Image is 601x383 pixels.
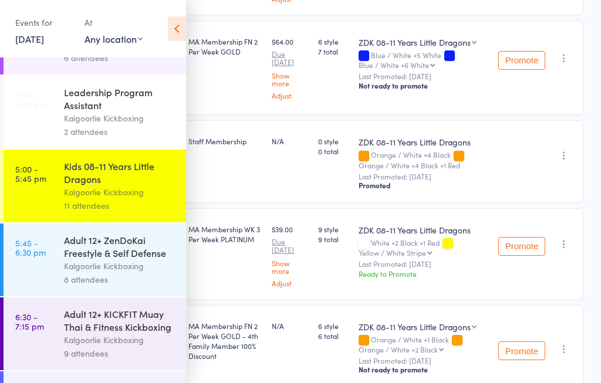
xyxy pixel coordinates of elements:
[359,151,489,168] div: Orange / White +4 Black
[272,321,308,331] div: N/A
[272,259,308,274] a: Show more
[64,86,176,111] div: Leadership Program Assistant
[359,61,429,69] div: Blue / White +6 White
[359,335,489,353] div: Orange / White +1 Black
[64,160,176,185] div: Kids 08-11 Years Little Dragons
[4,223,186,296] a: 5:45 -6:30 pmAdult 12+ ZenDoKai Freestyle & Self DefenseKalgoorlie Kickboxing8 attendees
[272,36,308,99] div: $64.00
[64,307,176,333] div: Adult 12+ KICKFIT Muay Thai & Fitness Kickboxing
[188,136,262,146] div: Staff Membership
[272,91,308,99] a: Adjust
[359,365,489,374] div: Not ready to promote
[318,224,350,234] span: 9 style
[359,160,460,170] span: Orange / White +4 Black +1 Red
[64,111,176,125] div: Kalgoorlie Kickboxing
[498,237,545,256] button: Promote
[359,81,489,90] div: Not ready to promote
[188,224,262,244] div: MA Membership WK 3 Per Week PLATINUM
[188,36,262,56] div: MA Membership FN 2 Per Week GOLD
[4,76,186,148] a: 5:00 -5:45 pmLeadership Program AssistantKalgoorlie Kickboxing2 attendees
[272,136,308,146] div: N/A
[359,72,489,80] small: Last Promoted: [DATE]
[359,51,489,69] div: Blue / White +5 White
[359,36,471,48] div: ZDK 08-11 Years Little Dragons
[15,238,46,257] time: 5:45 - 6:30 pm
[64,259,176,273] div: Kalgoorlie Kickboxing
[64,185,176,199] div: Kalgoorlie Kickboxing
[272,238,308,255] small: Due [DATE]
[272,50,308,67] small: Due [DATE]
[359,357,489,365] small: Last Promoted: [DATE]
[498,51,545,70] button: Promote
[318,136,350,146] span: 0 style
[4,297,186,370] a: 6:30 -7:15 pmAdult 12+ KICKFIT Muay Thai & Fitness KickboxingKalgoorlie Kickboxing9 attendees
[318,36,350,46] span: 6 style
[359,321,471,333] div: ZDK 08-11 Years Little Dragons
[318,46,350,56] span: 7 total
[318,234,350,244] span: 9 total
[64,273,176,286] div: 8 attendees
[4,150,186,222] a: 5:00 -5:45 pmKids 08-11 Years Little DragonsKalgoorlie Kickboxing11 attendees
[318,321,350,331] span: 6 style
[64,347,176,360] div: 9 attendees
[272,72,308,87] a: Show more
[498,341,545,360] button: Promote
[272,224,308,287] div: $39.00
[359,269,489,279] div: Ready to Promote
[359,260,489,268] small: Last Promoted: [DATE]
[15,164,46,183] time: 5:00 - 5:45 pm
[85,13,143,32] div: At
[272,279,308,287] a: Adjust
[64,333,176,347] div: Kalgoorlie Kickboxing
[15,90,46,109] time: 5:00 - 5:45 pm
[359,172,489,181] small: Last Promoted: [DATE]
[318,146,350,156] span: 0 total
[359,181,489,190] div: Promoted
[85,32,143,45] div: Any location
[359,239,489,256] div: White +2 Black +1 Red
[318,331,350,341] span: 6 total
[15,32,44,45] a: [DATE]
[64,199,176,212] div: 11 attendees
[64,51,176,65] div: 6 attendees
[64,233,176,259] div: Adult 12+ ZenDoKai Freestyle & Self Defense
[359,224,489,236] div: ZDK 08-11 Years Little Dragons
[359,345,438,353] div: Orange / White +2 Black
[188,321,262,361] div: MA Membership FN 2 Per Week GOLD - 4th Family Member 100% Discount
[15,312,44,331] time: 6:30 - 7:15 pm
[64,125,176,138] div: 2 attendees
[359,249,426,256] div: Yellow / White Stripe
[359,136,489,148] div: ZDK 08-11 Years Little Dragons
[15,13,73,32] div: Events for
